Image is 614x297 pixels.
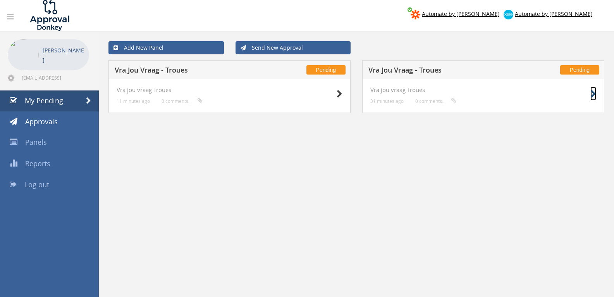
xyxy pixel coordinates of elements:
[515,10,593,17] span: Automate by [PERSON_NAME]
[162,98,203,104] small: 0 comments...
[370,87,596,93] h4: Vra jou vraag Troues
[368,66,529,76] h5: Vra Jou Vraag - Troues
[411,10,420,19] img: zapier-logomark.png
[25,96,63,105] span: My Pending
[560,65,599,75] span: Pending
[115,66,275,76] h5: Vra Jou Vraag - Troues
[422,10,500,17] span: Automate by [PERSON_NAME]
[306,65,346,75] span: Pending
[415,98,456,104] small: 0 comments...
[25,117,58,126] span: Approvals
[117,98,150,104] small: 11 minutes ago
[43,45,85,65] p: [PERSON_NAME]
[22,75,88,81] span: [EMAIL_ADDRESS][DOMAIN_NAME]
[117,87,342,93] h4: Vra jou vraag Troues
[236,41,351,54] a: Send New Approval
[504,10,513,19] img: xero-logo.png
[25,137,47,147] span: Panels
[25,180,49,189] span: Log out
[25,159,50,168] span: Reports
[370,98,404,104] small: 31 minutes ago
[108,41,224,54] a: Add New Panel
